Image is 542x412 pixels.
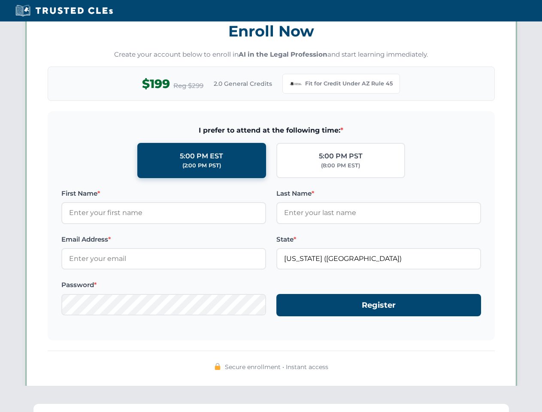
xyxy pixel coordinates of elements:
[290,78,302,90] img: Arizona Bar
[61,280,266,290] label: Password
[214,363,221,370] img: 🔒
[48,50,495,60] p: Create your account below to enroll in and start learning immediately.
[305,79,393,88] span: Fit for Credit Under AZ Rule 45
[276,248,481,270] input: Arizona (AZ)
[214,79,272,88] span: 2.0 General Credits
[61,234,266,245] label: Email Address
[319,151,363,162] div: 5:00 PM PST
[276,202,481,224] input: Enter your last name
[276,234,481,245] label: State
[13,4,115,17] img: Trusted CLEs
[173,81,203,91] span: Reg $299
[321,161,360,170] div: (8:00 PM EST)
[61,248,266,270] input: Enter your email
[276,188,481,199] label: Last Name
[61,125,481,136] span: I prefer to attend at the following time:
[61,188,266,199] label: First Name
[61,202,266,224] input: Enter your first name
[180,151,223,162] div: 5:00 PM EST
[239,50,327,58] strong: AI in the Legal Profession
[48,18,495,45] h3: Enroll Now
[276,294,481,317] button: Register
[142,74,170,94] span: $199
[225,362,328,372] span: Secure enrollment • Instant access
[182,161,221,170] div: (2:00 PM PST)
